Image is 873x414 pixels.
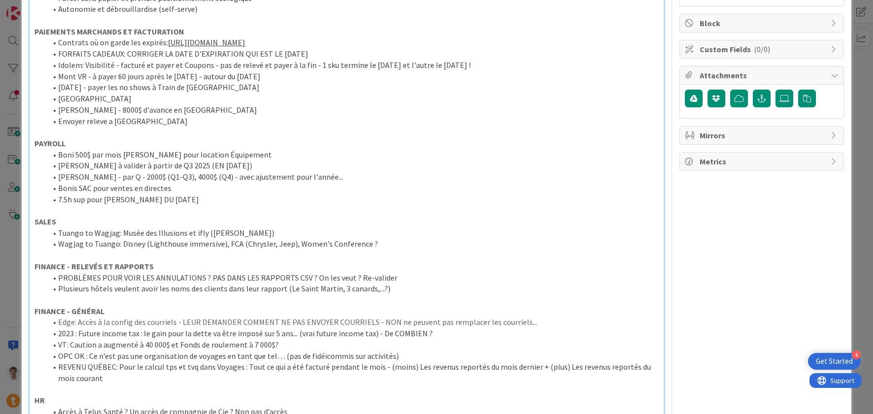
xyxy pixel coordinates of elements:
[46,272,658,284] li: PROBLÈMES POUR VOIR LES ANNULATIONS ? PAS DANS LES RAPPORTS CSV ? On les veut ? Re-valider
[46,328,658,339] li: 2023 : Future income tax : le gain pour la dette va être imposé sur 5 ans... (vrai future income ...
[58,37,168,47] span: Contrats où on garde les expirés:
[34,395,45,405] strong: HR
[700,43,826,55] span: Custom Fields
[700,129,826,141] span: Mirrors
[34,27,184,36] strong: PAIEMENTS MARCHANDS ET FACTURATION
[46,71,658,82] li: Mont VR - à payer 60 jours après le [DATE] - autour du [DATE]
[46,104,658,116] li: [PERSON_NAME] - 8000$ d'avance en [GEOGRAPHIC_DATA]
[46,183,658,194] li: Bonis SAC pour ventes en directes
[700,156,826,167] span: Metrics
[46,149,658,160] li: Boni 500$ par mois [PERSON_NAME] pour location Équipement
[816,356,853,366] div: Get Started
[34,261,154,271] strong: FINANCE - RELEVÉS ET RAPPORTS
[46,60,658,71] li: Idolem: Visibilité - facturé et payer et Coupons - pas de relevé et payer à la fin - 1 sku termin...
[46,339,658,350] li: VT: Caution a augmenté à 40 000$ et Fonds de roulement à 7 000$?
[700,69,826,81] span: Attachments
[46,283,658,294] li: Plusieurs hôtels veulent avoir les noms des clients dans leur rapport (Le Saint Martin, 3 canards...
[34,217,56,226] strong: SALES
[46,361,658,383] li: REVENU QUÉBEC: Pour le calcul tps et tvq dans Voyages : Tout ce qui a été facturé pendant le mois...
[46,93,658,104] li: [GEOGRAPHIC_DATA]
[46,48,658,60] li: FORFAITS CADEAUX: CORRIGER LA DATE D'EXPIRATION QUI EST LE [DATE]
[46,194,658,205] li: 7.5h sup pour [PERSON_NAME] DU [DATE]
[46,227,658,239] li: Tuango to Wagjag: Musée des Illusions et ifly ([PERSON_NAME])
[58,317,537,327] span: Edge: Accès à la config des courriels - LEUR DEMANDER COMMENT NE PAS ENVOYER COURRIELS - NON ne p...
[46,82,658,93] li: [DATE] - payer les no shows à Train de [GEOGRAPHIC_DATA]
[700,17,826,29] span: Block
[168,37,245,47] a: [URL][DOMAIN_NAME]
[808,353,861,370] div: Open Get Started checklist, remaining modules: 4
[46,238,658,250] li: Wagjag to Tuango: Disney (Lighthouse immersive), FCA (Chrysler, Jeep), Women's Conference ?
[34,138,65,148] strong: PAYROLL
[754,44,770,54] span: ( 0/0 )
[21,1,45,13] span: Support
[46,171,658,183] li: [PERSON_NAME] - par Q - 2000$ (Q1-Q3), 4000$ (Q4) - avec ajustement pour l'année...
[852,350,861,359] div: 4
[46,116,658,127] li: Envoyer releve a [GEOGRAPHIC_DATA]
[46,350,658,362] li: OPC OK : Ce n’est pas une organisation de voyages en tant que tel… (pas de fidéicommis sur activi...
[34,306,104,316] strong: FINANCE - GÉNÉRAL
[46,3,658,15] li: Autonomie et débrouillardise (self-serve)
[46,160,658,171] li: [PERSON_NAME] à valider à partir de Q3 2025 (EN [DATE])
